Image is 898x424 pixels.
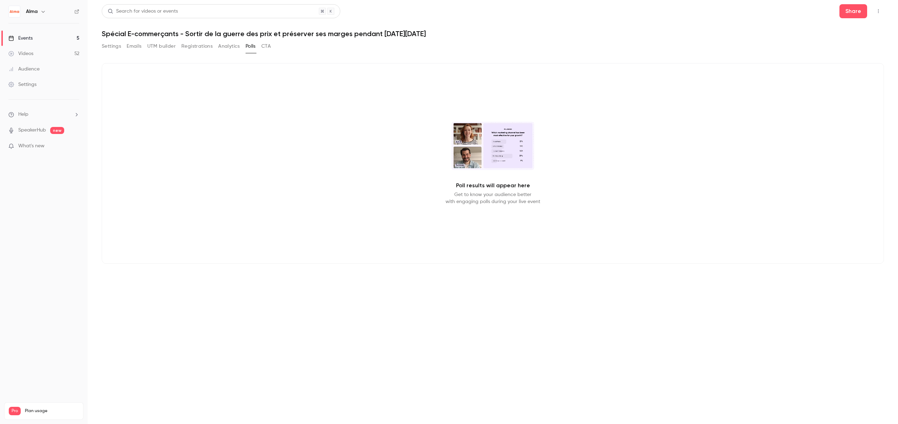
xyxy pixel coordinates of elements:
[181,41,213,52] button: Registrations
[246,41,256,52] button: Polls
[8,50,33,57] div: Videos
[147,41,176,52] button: UTM builder
[127,41,141,52] button: Emails
[18,127,46,134] a: SpeakerHub
[8,35,33,42] div: Events
[102,29,884,38] h1: Spécial E-commerçants - Sortir de la guerre des prix et préserver ses marges pendant [DATE][DATE]
[261,41,271,52] button: CTA
[839,4,867,18] button: Share
[218,41,240,52] button: Analytics
[18,111,28,118] span: Help
[8,111,79,118] li: help-dropdown-opener
[8,81,36,88] div: Settings
[108,8,178,15] div: Search for videos or events
[18,142,45,150] span: What's new
[9,407,21,415] span: Pro
[8,66,40,73] div: Audience
[25,408,79,414] span: Plan usage
[71,143,79,149] iframe: Noticeable Trigger
[456,181,530,190] p: Poll results will appear here
[445,191,540,205] p: Get to know your audience better with engaging polls during your live event
[102,41,121,52] button: Settings
[50,127,64,134] span: new
[9,6,20,17] img: Alma
[26,8,38,15] h6: Alma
